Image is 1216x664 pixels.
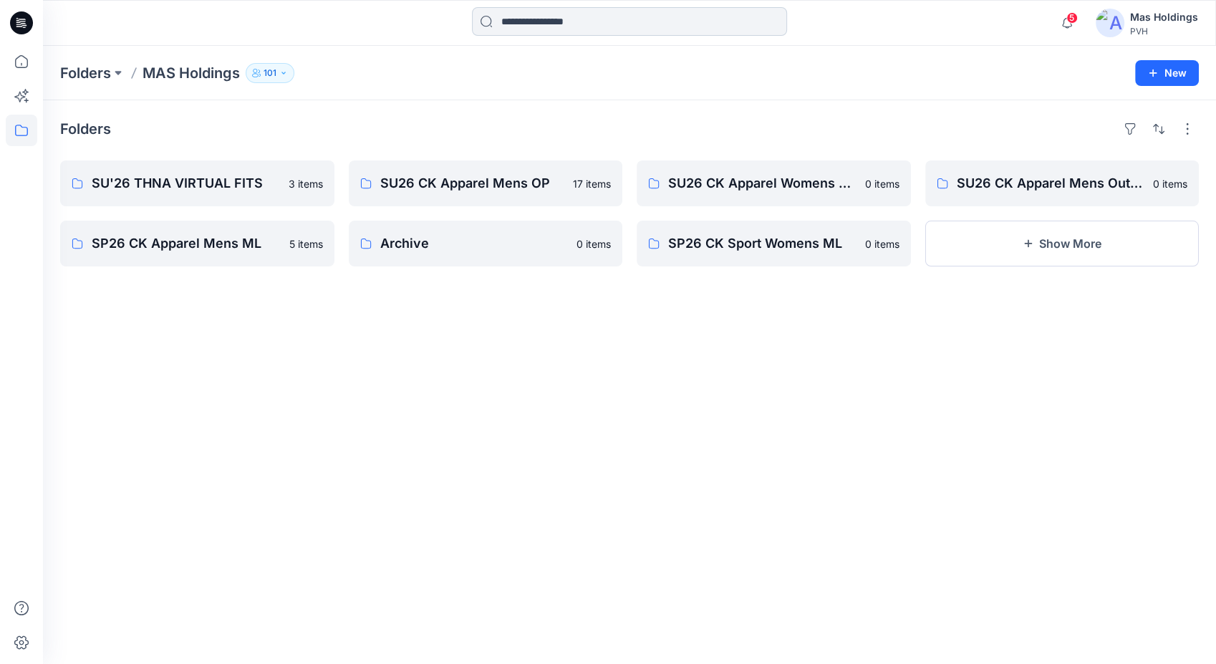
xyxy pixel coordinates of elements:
[925,221,1200,266] button: Show More
[349,160,623,206] a: SU26 CK Apparel Mens OP17 items
[60,160,334,206] a: SU'26 THNA VIRTUAL FITS3 items
[264,65,276,81] p: 101
[576,236,611,251] p: 0 items
[573,176,611,191] p: 17 items
[637,221,911,266] a: SP26 CK Sport Womens ML0 items
[1153,176,1187,191] p: 0 items
[92,173,280,193] p: SU'26 THNA VIRTUAL FITS
[865,176,899,191] p: 0 items
[668,234,856,254] p: SP26 CK Sport Womens ML
[1096,9,1124,37] img: avatar
[1135,60,1199,86] button: New
[1130,26,1198,37] div: PVH
[289,176,323,191] p: 3 items
[60,63,111,83] a: Folders
[1130,9,1198,26] div: Mas Holdings
[637,160,911,206] a: SU26 CK Apparel Womens Outlet0 items
[668,173,856,193] p: SU26 CK Apparel Womens Outlet
[865,236,899,251] p: 0 items
[1066,12,1078,24] span: 5
[246,63,294,83] button: 101
[349,221,623,266] a: Archive0 items
[380,173,565,193] p: SU26 CK Apparel Mens OP
[143,63,240,83] p: MAS Holdings
[289,236,323,251] p: 5 items
[60,120,111,138] h4: Folders
[925,160,1200,206] a: SU26 CK Apparel Mens Outlet0 items
[92,234,281,254] p: SP26 CK Apparel Mens ML
[380,234,569,254] p: Archive
[957,173,1145,193] p: SU26 CK Apparel Mens Outlet
[60,221,334,266] a: SP26 CK Apparel Mens ML5 items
